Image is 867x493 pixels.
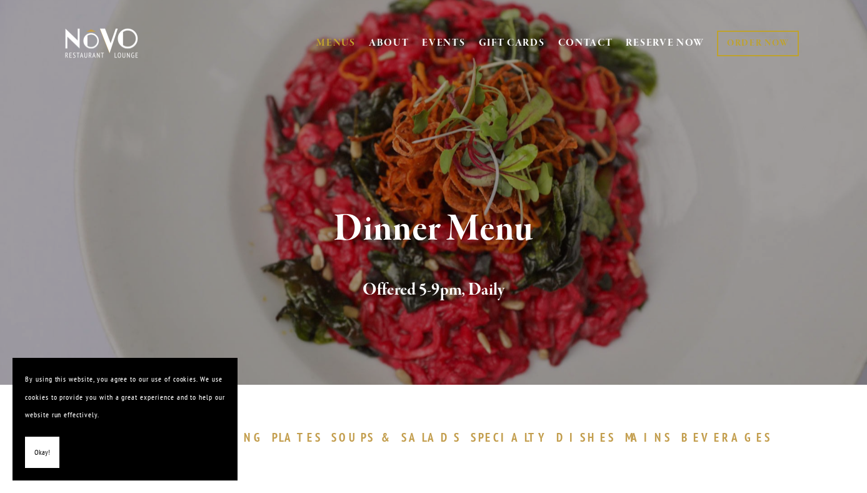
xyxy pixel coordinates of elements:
[625,430,672,445] span: MAINS
[25,370,225,424] p: By using this website, you agree to our use of cookies. We use cookies to provide you with a grea...
[401,430,461,445] span: SALADS
[471,430,551,445] span: SPECIALTY
[422,37,465,49] a: EVENTS
[479,31,545,55] a: GIFT CARDS
[681,430,779,445] a: BEVERAGES
[681,430,773,445] span: BEVERAGES
[316,37,356,49] a: MENUS
[626,31,704,55] a: RESERVE NOW
[381,430,395,445] span: &
[331,430,467,445] a: SOUPS&SALADS
[34,444,50,462] span: Okay!
[331,430,375,445] span: SOUPS
[189,430,266,445] span: SHARING
[85,209,783,250] h1: Dinner Menu
[556,430,616,445] span: DISHES
[13,358,238,480] section: Cookie banner
[63,28,141,59] img: Novo Restaurant &amp; Lounge
[189,430,328,445] a: SHARINGPLATES
[85,277,783,303] h2: Offered 5-9pm, Daily
[625,430,678,445] a: MAINS
[272,430,323,445] span: PLATES
[558,31,613,55] a: CONTACT
[471,430,622,445] a: SPECIALTYDISHES
[25,437,59,469] button: Okay!
[369,37,409,49] a: ABOUT
[717,31,799,56] a: ORDER NOW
